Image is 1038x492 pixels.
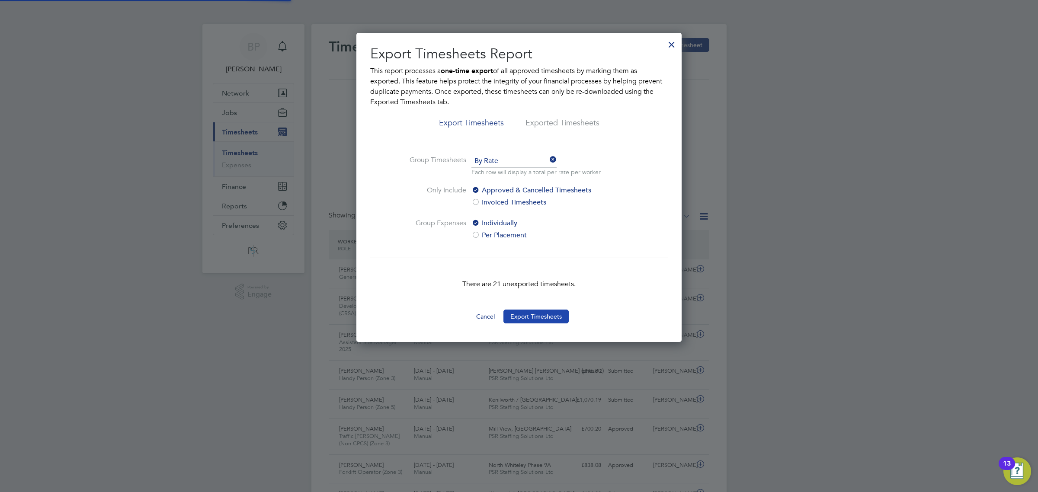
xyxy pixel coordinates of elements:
h2: Export Timesheets Report [370,45,668,63]
div: 13 [1003,463,1011,475]
span: By Rate [471,155,557,168]
label: Invoiced Timesheets [471,197,616,208]
li: Exported Timesheets [525,118,599,133]
label: Individually [471,218,616,228]
button: Open Resource Center, 13 new notifications [1003,457,1031,485]
b: one-time export [441,67,493,75]
label: Group Timesheets [401,155,466,175]
label: Only Include [401,185,466,208]
p: There are 21 unexported timesheets. [370,279,668,289]
button: Cancel [469,310,502,323]
button: Export Timesheets [503,310,569,323]
p: This report processes a of all approved timesheets by marking them as exported. This feature help... [370,66,668,107]
p: Each row will display a total per rate per worker [471,168,601,176]
label: Group Expenses [401,218,466,240]
li: Export Timesheets [439,118,504,133]
label: Approved & Cancelled Timesheets [471,185,616,195]
label: Per Placement [471,230,616,240]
